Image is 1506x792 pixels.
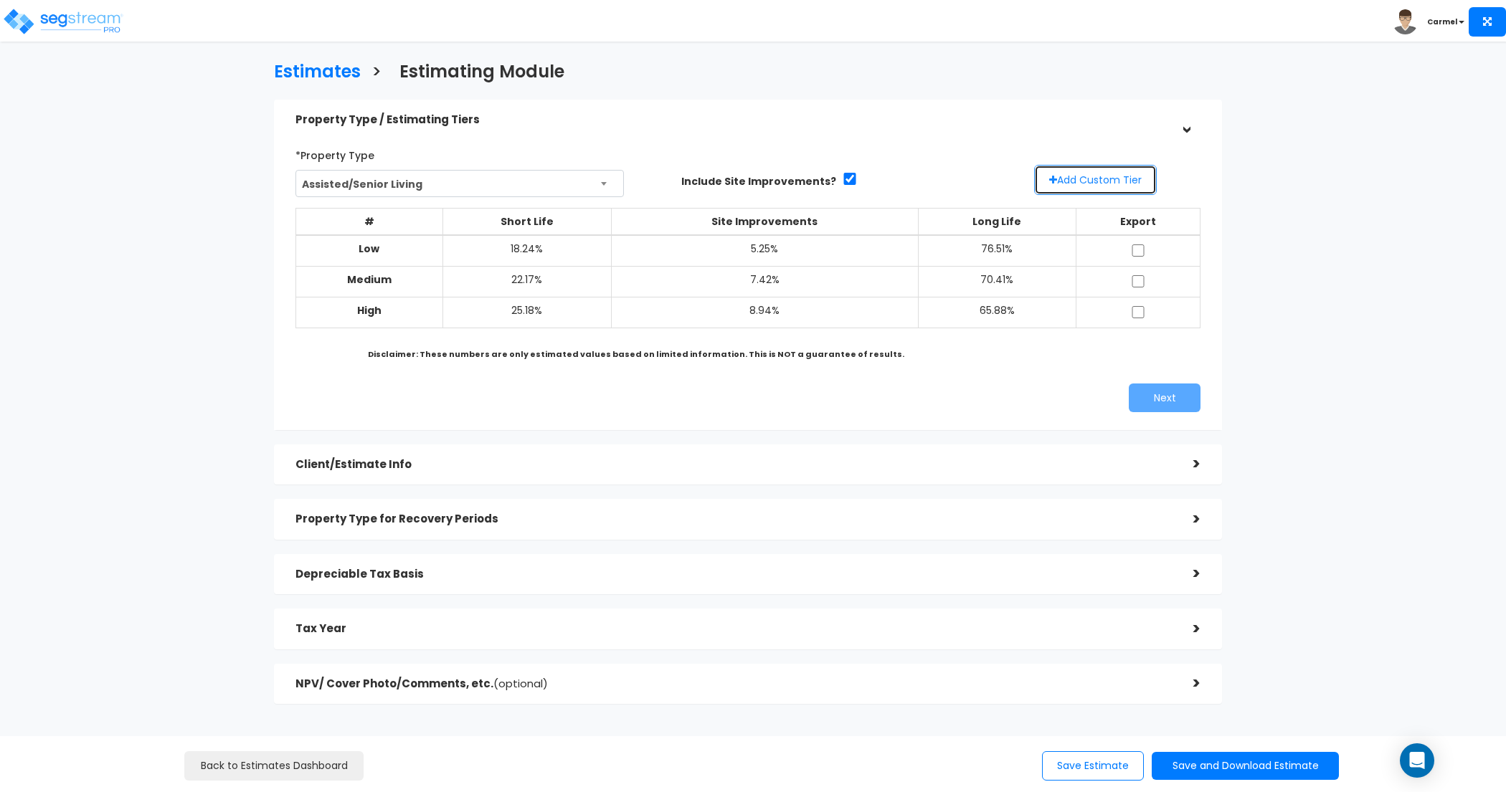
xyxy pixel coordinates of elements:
label: *Property Type [295,143,374,163]
div: > [1172,618,1200,640]
div: > [1175,105,1198,134]
span: (optional) [493,676,548,691]
button: Next [1129,383,1200,412]
span: Assisted/Senior Living [295,170,624,197]
label: Include Site Improvements? [681,174,836,189]
td: 22.17% [442,267,612,297]
th: Export [1076,209,1200,236]
h5: Property Type / Estimating Tiers [295,114,1172,126]
img: logo_pro_r.png [2,7,124,36]
th: Site Improvements [612,209,918,236]
div: > [1172,453,1200,475]
h5: Depreciable Tax Basis [295,568,1172,581]
div: > [1172,672,1200,695]
h3: Estimating Module [399,62,564,85]
button: Add Custom Tier [1034,165,1157,195]
button: Save and Download Estimate [1152,752,1339,780]
h3: > [371,62,382,85]
b: High [357,303,382,318]
td: 76.51% [918,235,1076,267]
b: Medium [347,272,392,287]
td: 18.24% [442,235,612,267]
th: # [295,209,442,236]
a: Estimating Module [389,48,564,92]
img: avatar.png [1393,9,1418,34]
h5: NPV/ Cover Photo/Comments, etc. [295,678,1172,690]
div: > [1172,563,1200,585]
div: > [1172,508,1200,530]
td: 65.88% [918,297,1076,328]
td: 5.25% [612,235,918,267]
th: Long Life [918,209,1076,236]
a: Back to Estimates Dashboard [184,751,364,781]
div: Open Intercom Messenger [1400,743,1434,778]
button: Save Estimate [1042,751,1144,781]
a: Estimates [263,48,361,92]
h3: Estimates [274,62,361,85]
b: Low [359,242,379,256]
td: 8.94% [612,297,918,328]
td: 70.41% [918,267,1076,297]
h5: Property Type for Recovery Periods [295,513,1172,525]
td: 7.42% [612,267,918,297]
span: Assisted/Senior Living [296,171,623,198]
h5: Tax Year [295,623,1172,635]
th: Short Life [442,209,612,236]
b: Disclaimer: These numbers are only estimated values based on limited information. This is NOT a g... [368,348,904,360]
b: Carmel [1427,16,1457,27]
h5: Client/Estimate Info [295,459,1172,471]
td: 25.18% [442,297,612,328]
